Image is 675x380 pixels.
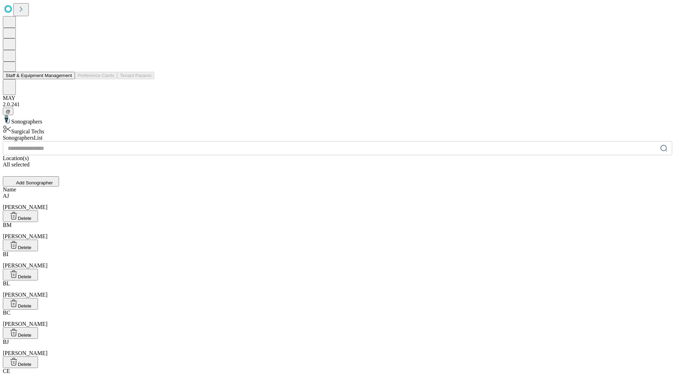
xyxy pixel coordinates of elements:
[3,339,672,356] div: [PERSON_NAME]
[3,280,672,298] div: [PERSON_NAME]
[3,193,672,210] div: [PERSON_NAME]
[3,356,38,368] button: Delete
[18,216,32,221] span: Delete
[3,72,75,79] button: Staff & Equipment Management
[3,115,672,125] div: Sonographers
[3,368,10,374] span: CE
[3,186,672,193] div: Name
[18,332,32,338] span: Delete
[3,222,672,240] div: [PERSON_NAME]
[3,155,29,161] span: Location(s)
[3,298,38,310] button: Delete
[3,240,38,251] button: Delete
[3,310,672,327] div: [PERSON_NAME]
[18,274,32,279] span: Delete
[18,303,32,309] span: Delete
[18,245,32,250] span: Delete
[3,210,38,222] button: Delete
[117,72,154,79] button: Tenant Params
[3,310,10,316] span: BC
[75,72,117,79] button: Preference Cards
[3,193,9,199] span: AJ
[3,95,672,101] div: MAY
[3,339,9,345] span: BJ
[3,222,12,228] span: BM
[16,180,53,185] span: Add Sonographer
[6,109,11,114] span: @
[3,161,672,168] div: All selected
[3,176,59,186] button: Add Sonographer
[3,280,10,286] span: BL
[3,125,672,135] div: Surgical Techs
[3,251,672,269] div: [PERSON_NAME]
[3,269,38,280] button: Delete
[18,362,32,367] span: Delete
[3,251,8,257] span: BI
[3,101,672,108] div: 2.0.241
[3,108,13,115] button: @
[3,327,38,339] button: Delete
[3,135,672,141] div: Sonographers List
